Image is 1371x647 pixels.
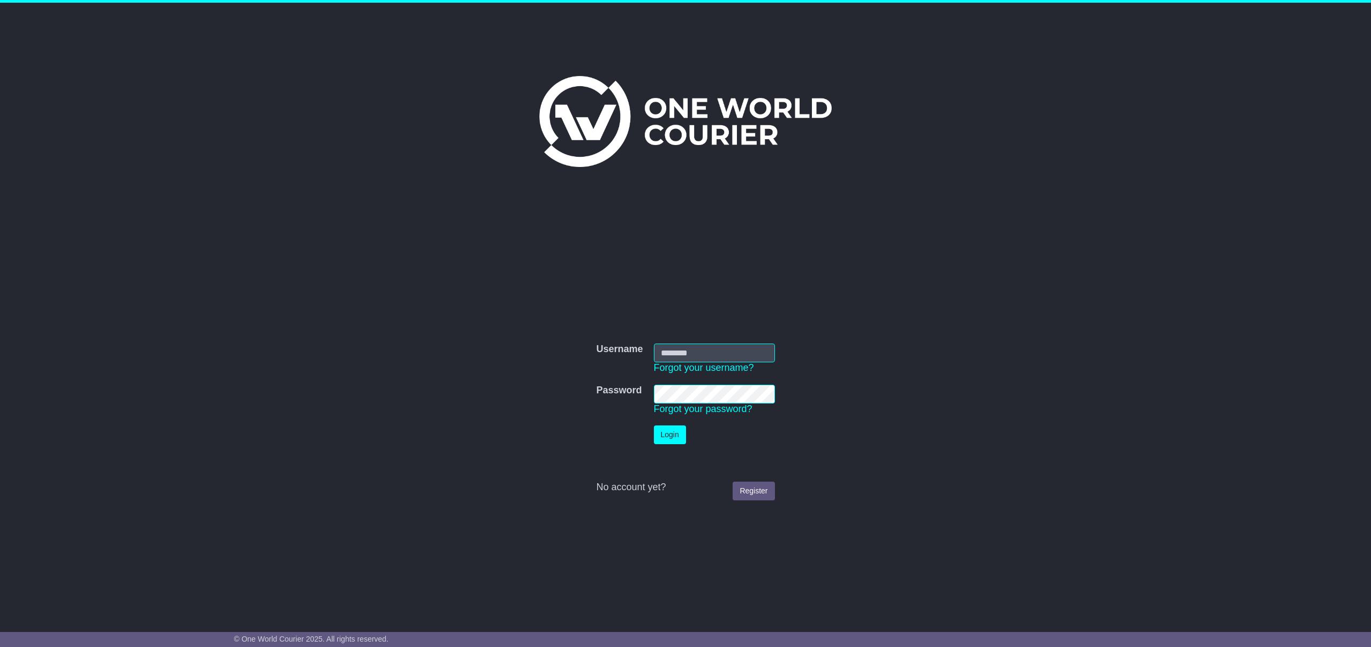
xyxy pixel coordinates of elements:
[234,635,389,643] span: © One World Courier 2025. All rights reserved.
[596,344,643,355] label: Username
[596,482,774,493] div: No account yet?
[654,362,754,373] a: Forgot your username?
[596,385,642,397] label: Password
[654,404,752,414] a: Forgot your password?
[539,76,832,167] img: One World
[654,425,686,444] button: Login
[733,482,774,500] a: Register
